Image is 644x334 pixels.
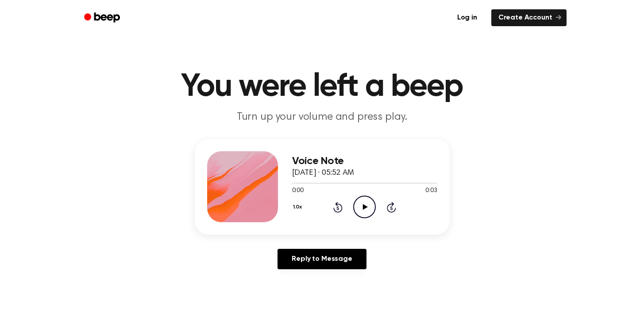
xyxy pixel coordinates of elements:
[278,249,366,269] a: Reply to Message
[78,9,128,27] a: Beep
[292,169,354,177] span: [DATE] · 05:52 AM
[292,186,304,196] span: 0:00
[491,9,567,26] a: Create Account
[425,186,437,196] span: 0:03
[152,110,492,125] p: Turn up your volume and press play.
[96,71,549,103] h1: You were left a beep
[292,155,437,167] h3: Voice Note
[448,8,486,28] a: Log in
[292,200,305,215] button: 1.0x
